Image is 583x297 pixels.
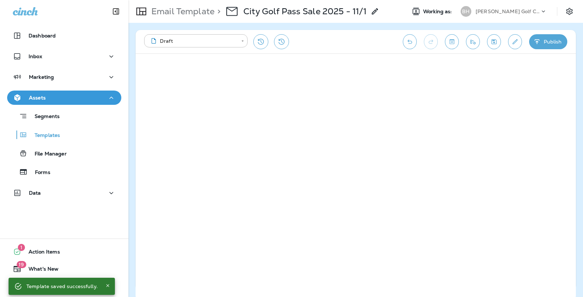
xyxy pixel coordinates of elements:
[103,281,112,290] button: Close
[21,249,60,257] span: Action Items
[18,244,25,251] span: 1
[27,132,60,139] p: Templates
[106,4,126,19] button: Collapse Sidebar
[148,6,214,17] p: Email Template
[7,245,121,259] button: 1Action Items
[445,34,459,49] button: Toggle preview
[7,186,121,200] button: Data
[423,9,453,15] span: Working as:
[29,74,54,80] p: Marketing
[508,34,522,49] button: Edit details
[28,169,50,176] p: Forms
[403,34,417,49] button: Undo
[7,49,121,63] button: Inbox
[7,279,121,293] button: Support
[253,34,268,49] button: Restore from previous version
[7,29,121,43] button: Dashboard
[27,151,67,158] p: File Manager
[7,262,121,276] button: 19What's New
[149,37,236,45] div: Draft
[16,261,26,268] span: 19
[466,34,480,49] button: Send test email
[29,33,56,39] p: Dashboard
[29,95,46,101] p: Assets
[563,5,576,18] button: Settings
[29,53,42,59] p: Inbox
[26,280,98,293] div: Template saved successfully.
[529,34,567,49] button: Publish
[7,146,121,161] button: File Manager
[7,108,121,124] button: Segments
[461,6,471,17] div: BH
[476,9,540,14] p: [PERSON_NAME] Golf Course
[27,113,60,121] p: Segments
[7,164,121,179] button: Forms
[214,6,220,17] p: >
[243,6,366,17] p: City Golf Pass Sale 2025 - 11/1
[274,34,289,49] button: View Changelog
[7,70,121,84] button: Marketing
[7,127,121,142] button: Templates
[21,266,59,275] span: What's New
[7,91,121,105] button: Assets
[487,34,501,49] button: Save
[29,190,41,196] p: Data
